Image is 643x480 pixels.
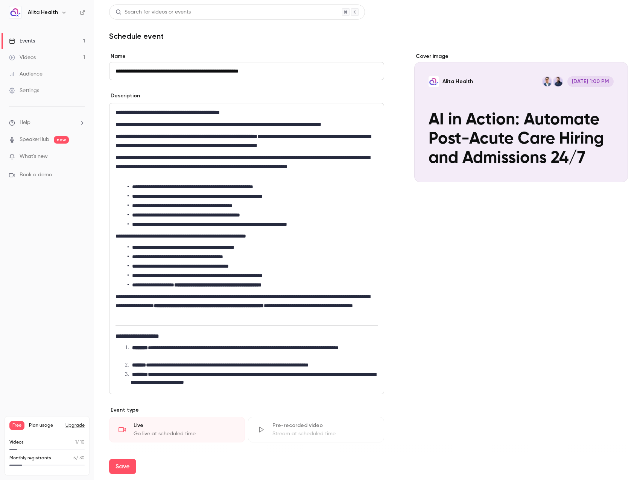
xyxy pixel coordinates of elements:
p: / 30 [73,455,85,462]
div: Stream at scheduled time [272,430,374,438]
span: 1 [75,440,77,445]
div: Live [134,422,236,429]
span: Plan usage [29,422,61,429]
span: 5 [73,456,76,460]
div: Pre-recorded video [272,422,374,429]
a: SpeakerHub [20,136,49,144]
section: description [109,103,384,394]
label: Description [109,92,140,100]
div: Pre-recorded videoStream at scheduled time [248,417,384,442]
div: Audience [9,70,43,78]
div: editor [109,103,384,394]
div: Go live at scheduled time [134,430,236,438]
p: Videos [9,439,24,446]
label: Name [109,53,384,60]
span: Book a demo [20,171,52,179]
h6: Alita Health [28,9,58,16]
button: Save [109,459,136,474]
span: new [54,136,69,144]
div: Events [9,37,35,45]
p: / 10 [75,439,85,446]
img: Alita Health [9,6,21,18]
span: Free [9,421,24,430]
button: Upgrade [65,422,85,429]
div: LiveGo live at scheduled time [109,417,245,442]
div: Videos [9,54,36,61]
span: Help [20,119,30,127]
div: Search for videos or events [116,8,191,16]
section: Cover image [414,53,628,182]
li: help-dropdown-opener [9,119,85,127]
h1: Schedule event [109,32,628,41]
span: What's new [20,153,48,161]
label: Cover image [414,53,628,60]
div: Settings [9,87,39,94]
p: Event type [109,406,384,414]
p: Monthly registrants [9,455,51,462]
